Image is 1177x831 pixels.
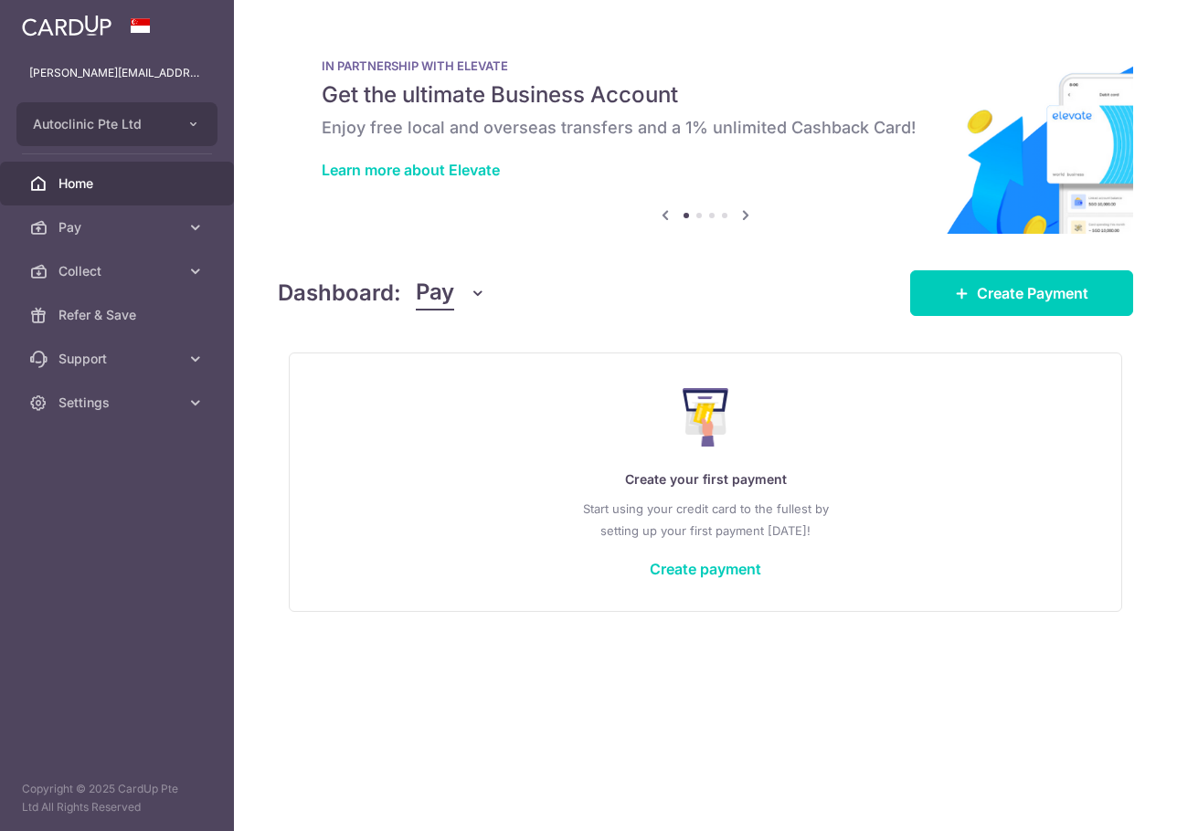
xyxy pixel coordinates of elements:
span: Pay [58,218,179,237]
h4: Dashboard: [278,277,401,310]
button: Pay [416,276,486,310]
a: Create Payment [910,270,1133,316]
button: Autoclinic Pte Ltd [16,102,217,146]
span: Autoclinic Pte Ltd [33,115,168,133]
p: [PERSON_NAME][EMAIL_ADDRESS][PERSON_NAME][DOMAIN_NAME] [29,64,205,82]
h6: Enjoy free local and overseas transfers and a 1% unlimited Cashback Card! [322,117,1089,139]
span: Collect [58,262,179,280]
h5: Get the ultimate Business Account [322,80,1089,110]
span: Create Payment [977,282,1088,304]
img: Make Payment [683,388,729,447]
span: Refer & Save [58,306,179,324]
img: CardUp [22,15,111,37]
p: IN PARTNERSHIP WITH ELEVATE [322,58,1089,73]
a: Create payment [650,560,761,578]
span: Pay [416,276,454,310]
span: Support [58,350,179,368]
p: Start using your credit card to the fullest by setting up your first payment [DATE]! [326,498,1085,542]
span: Home [58,174,179,193]
a: Learn more about Elevate [322,161,500,179]
p: Create your first payment [326,468,1085,490]
img: Renovation banner [278,29,1133,234]
span: Settings [58,394,179,412]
